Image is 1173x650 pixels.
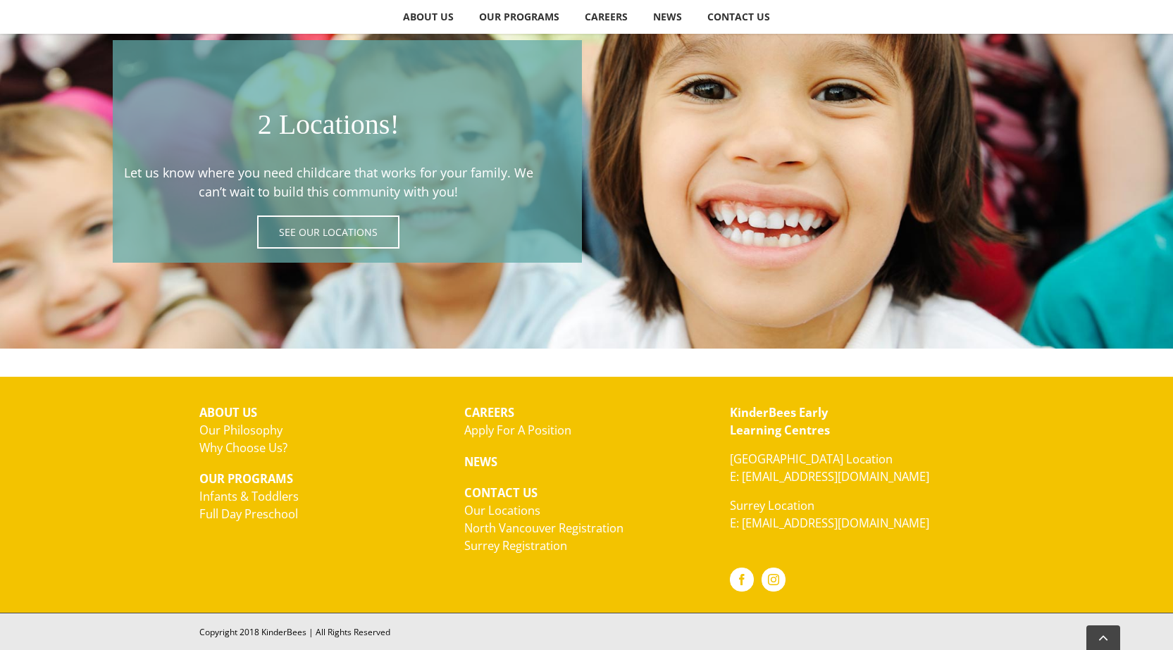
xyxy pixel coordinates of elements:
[467,3,572,31] a: OUR PROGRAMS
[730,468,929,485] a: E: [EMAIL_ADDRESS][DOMAIN_NAME]
[730,404,830,438] a: KinderBees EarlyLearning Centres
[641,3,695,31] a: NEWS
[585,12,628,22] span: CAREERS
[464,520,623,536] a: North Vancouver Registration
[199,439,287,456] a: Why Choose Us?
[199,488,299,504] a: Infants & Toddlers
[199,470,293,487] strong: OUR PROGRAMS
[762,568,786,592] a: Instagram
[464,422,571,438] a: Apply For A Position
[730,497,974,532] p: Surrey Location
[464,404,514,420] strong: CAREERS
[464,485,538,501] strong: CONTACT US
[464,537,567,554] a: Surrey Registration
[730,568,754,592] a: Facebook
[695,3,783,31] a: CONTACT US
[464,454,497,470] strong: NEWS
[573,3,640,31] a: CAREERS
[730,451,974,486] p: [GEOGRAPHIC_DATA] Location
[199,626,974,639] div: Copyright 2018 KinderBees | All Rights Reserved
[391,3,466,31] a: ABOUT US
[464,502,540,518] a: Our Locations
[479,12,559,22] span: OUR PROGRAMS
[403,12,454,22] span: ABOUT US
[199,422,283,438] a: Our Philosophy
[707,12,770,22] span: CONTACT US
[653,12,682,22] span: NEWS
[730,515,929,531] a: E: [EMAIL_ADDRESS][DOMAIN_NAME]
[199,506,298,522] a: Full Day Preschool
[730,404,830,438] strong: KinderBees Early Learning Centres
[199,404,257,420] strong: ABOUT US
